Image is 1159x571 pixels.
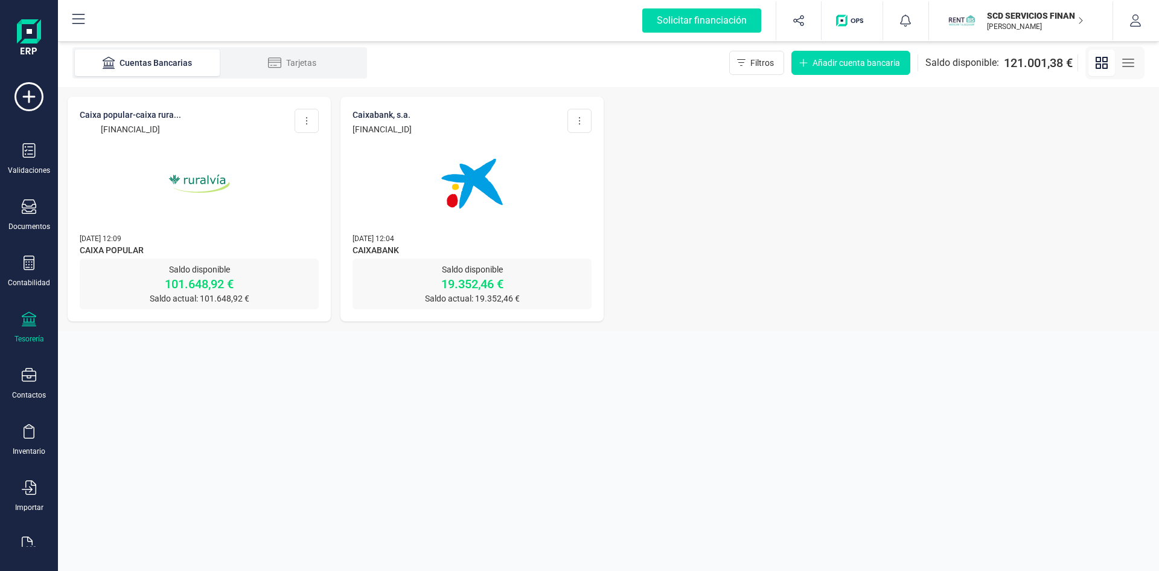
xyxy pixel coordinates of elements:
[353,276,592,292] p: 19.352,46 €
[14,334,44,344] div: Tesorería
[80,276,319,292] p: 101.648,92 €
[353,234,394,243] span: [DATE] 12:04
[99,57,196,69] div: Cuentas Bancarias
[987,22,1084,31] p: [PERSON_NAME]
[13,447,45,456] div: Inventario
[353,263,592,276] p: Saldo disponible
[1004,54,1073,71] span: 121.001,38 €
[8,222,50,231] div: Documentos
[813,57,900,69] span: Añadir cuenta bancaria
[15,503,43,512] div: Importar
[80,263,319,276] p: Saldo disponible
[948,7,975,34] img: SC
[829,1,875,40] button: Logo de OPS
[80,234,121,243] span: [DATE] 12:09
[836,15,868,27] img: Logo de OPS
[628,1,776,40] button: Solicitar financiación
[750,57,774,69] span: Filtros
[987,10,1084,22] p: SCD SERVICIOS FINANCIEROS SL
[353,109,412,121] p: CAIXABANK, S.A.
[80,292,319,305] p: Saldo actual: 101.648,92 €
[80,123,181,135] p: [FINANCIAL_ID]
[642,8,761,33] div: Solicitar financiación
[353,292,592,305] p: Saldo actual: 19.352,46 €
[353,123,412,135] p: [FINANCIAL_ID]
[80,244,319,259] span: CAIXA POPULAR
[925,56,999,70] span: Saldo disponible:
[17,19,41,58] img: Logo Finanedi
[353,244,592,259] span: CAIXABANK
[729,51,784,75] button: Filtros
[244,57,340,69] div: Tarjetas
[791,51,910,75] button: Añadir cuenta bancaria
[80,109,181,121] p: CAIXA POPULAR-CAIXA RURA...
[8,166,50,175] div: Validaciones
[12,390,46,400] div: Contactos
[8,278,50,288] div: Contabilidad
[943,1,1098,40] button: SCSCD SERVICIOS FINANCIEROS SL[PERSON_NAME]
